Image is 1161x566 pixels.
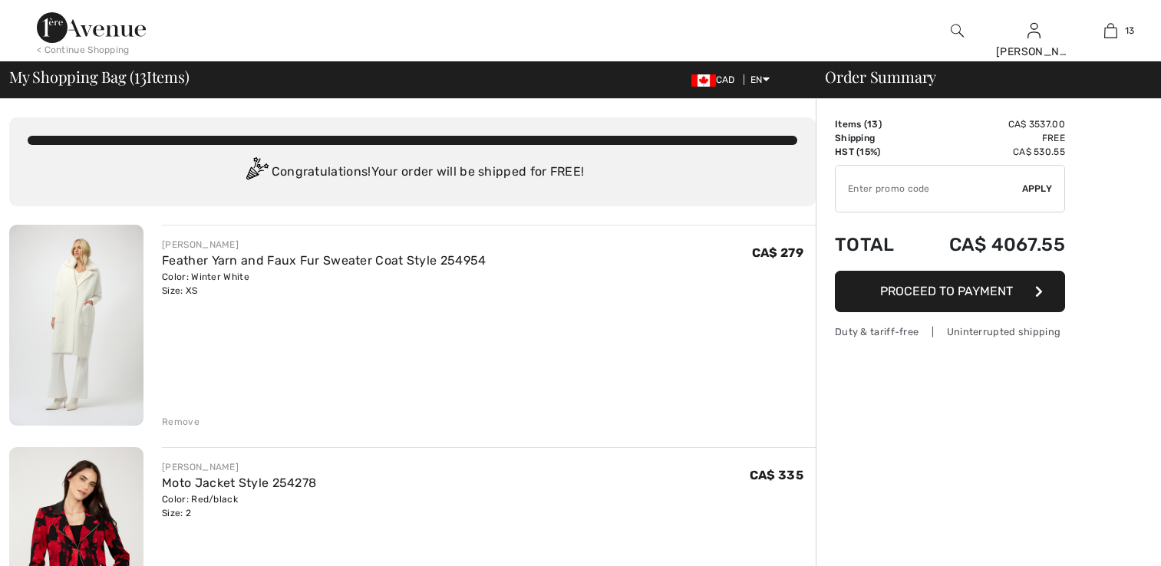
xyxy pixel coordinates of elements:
[913,117,1065,131] td: CA$ 3537.00
[880,284,1013,298] span: Proceed to Payment
[241,157,272,188] img: Congratulation2.svg
[1073,21,1148,40] a: 13
[835,219,913,271] td: Total
[1125,24,1135,38] span: 13
[162,253,486,268] a: Feather Yarn and Faux Fur Sweater Coat Style 254954
[28,157,797,188] div: Congratulations! Your order will be shipped for FREE!
[835,271,1065,312] button: Proceed to Payment
[1022,182,1053,196] span: Apply
[37,12,146,43] img: 1ère Avenue
[913,145,1065,159] td: CA$ 530.55
[752,245,803,260] span: CA$ 279
[691,74,716,87] img: Canadian Dollar
[9,225,143,426] img: Feather Yarn and Faux Fur Sweater Coat Style 254954
[750,74,770,85] span: EN
[162,238,486,252] div: [PERSON_NAME]
[951,21,964,40] img: search the website
[835,324,1065,339] div: Duty & tariff-free | Uninterrupted shipping
[996,44,1071,60] div: [PERSON_NAME]
[913,131,1065,145] td: Free
[750,468,803,482] span: CA$ 335
[162,492,316,520] div: Color: Red/black Size: 2
[835,145,913,159] td: HST (15%)
[836,166,1022,212] input: Promo code
[1027,23,1041,38] a: Sign In
[913,219,1065,271] td: CA$ 4067.55
[9,69,190,84] span: My Shopping Bag ( Items)
[1104,21,1117,40] img: My Bag
[37,43,130,57] div: < Continue Shopping
[162,270,486,298] div: Color: Winter White Size: XS
[162,476,316,490] a: Moto Jacket Style 254278
[162,460,316,474] div: [PERSON_NAME]
[1027,21,1041,40] img: My Info
[835,131,913,145] td: Shipping
[134,65,147,85] span: 13
[162,415,200,429] div: Remove
[691,74,741,85] span: CAD
[867,119,879,130] span: 13
[806,69,1152,84] div: Order Summary
[835,117,913,131] td: Items ( )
